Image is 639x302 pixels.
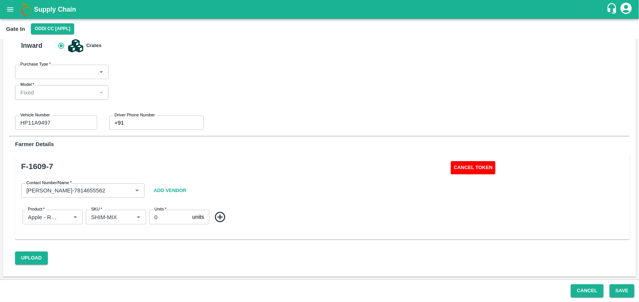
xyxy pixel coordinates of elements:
[151,174,189,207] button: Add Vendor
[619,2,633,17] div: account of current user
[451,161,496,174] button: Cancel Token
[21,162,53,171] b: F-1609-7
[20,112,50,118] label: Vehicle Number
[26,180,72,186] label: Contact Number/Name
[132,186,142,195] button: Open
[20,61,51,67] label: Purchase Type
[2,1,19,18] button: open drawer
[86,43,101,48] b: Crates
[34,4,606,15] a: Supply Chain
[23,186,120,195] input: Search Farmer
[31,23,74,34] button: Select DC
[15,141,54,147] b: Farmer Details
[606,3,619,16] div: customer-support
[34,6,76,13] b: Supply Chain
[91,206,102,212] label: SKU
[114,119,124,127] p: +91
[88,212,122,222] input: SKU
[20,82,34,88] label: Model
[154,206,166,212] label: Units
[114,112,155,118] label: Driver Phone Number
[15,116,97,130] input: MH99AB9999
[25,212,58,222] input: Product
[192,213,204,221] p: units
[70,212,80,222] button: Open
[28,206,45,212] label: Product
[6,26,25,32] b: Gate In
[19,2,34,17] img: logo
[15,252,48,265] button: Upload
[68,39,83,53] img: crates
[15,40,54,51] h6: Inward
[571,284,603,297] button: Cancel
[134,212,143,222] button: Open
[149,210,189,224] input: 0
[610,284,634,297] button: Save
[20,88,34,97] p: Fixed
